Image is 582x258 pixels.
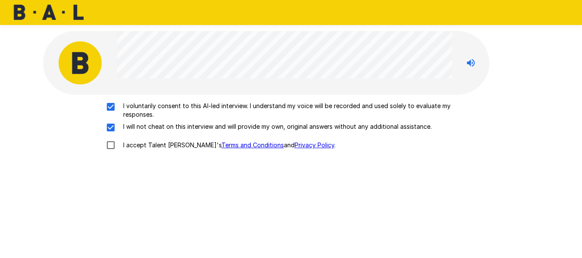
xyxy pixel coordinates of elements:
[120,122,432,131] p: I will not cheat on this interview and will provide my own, original answers without any addition...
[120,141,336,149] p: I accept Talent [PERSON_NAME]'s and .
[221,141,284,149] a: Terms and Conditions
[295,141,334,149] a: Privacy Policy
[462,54,479,71] button: Stop reading questions aloud
[120,102,481,119] p: I voluntarily consent to this AI-led interview. I understand my voice will be recorded and used s...
[59,41,102,84] img: bal_avatar.png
